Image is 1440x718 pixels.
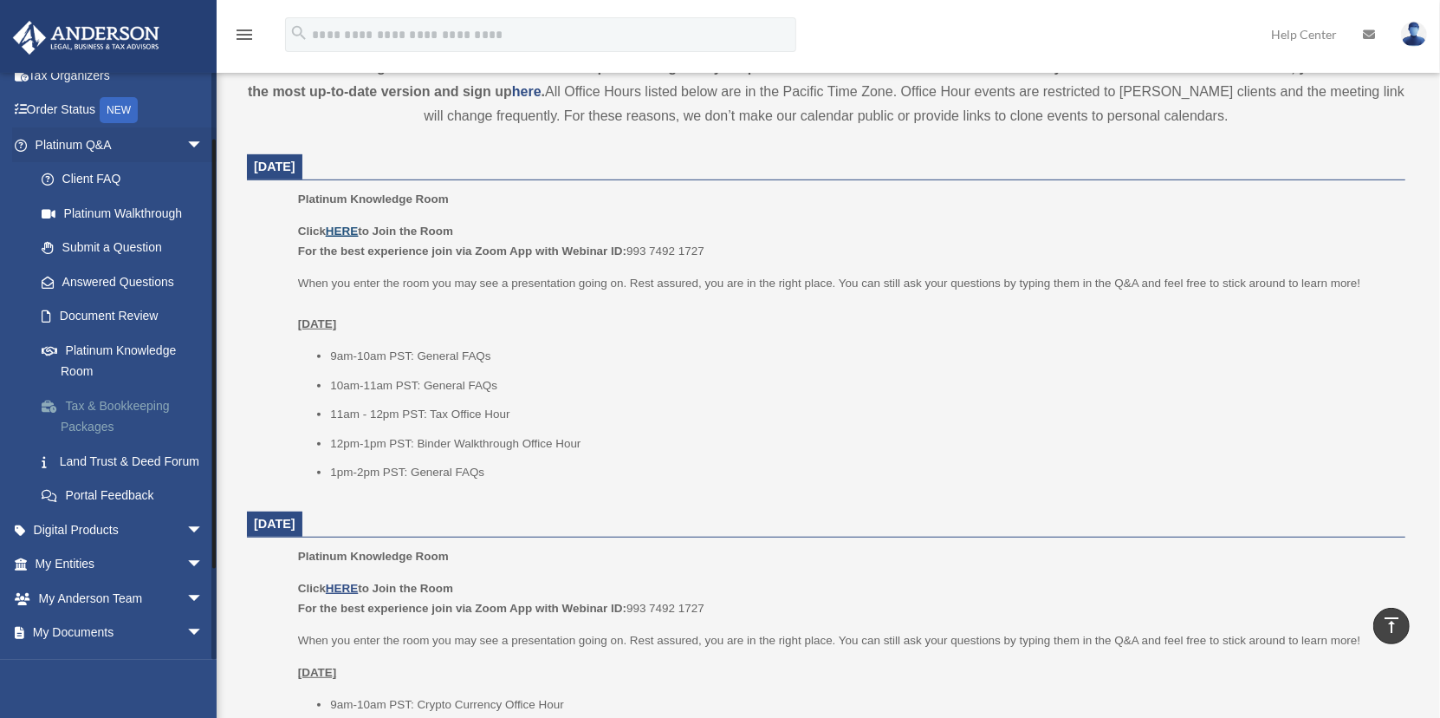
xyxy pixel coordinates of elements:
li: 9am-10am PST: General FAQs [330,346,1393,367]
i: search [289,23,308,42]
li: 11am - 12pm PST: Tax Office Hour [330,404,1393,425]
img: Anderson Advisors Platinum Portal [8,21,165,55]
span: arrow_drop_down [186,547,221,583]
a: My Entitiesarrow_drop_down [12,547,230,582]
a: Order StatusNEW [12,93,230,128]
span: arrow_drop_down [186,127,221,163]
a: Document Review [24,299,230,334]
i: vertical_align_top [1381,615,1402,636]
b: For the best experience join via Zoom App with Webinar ID: [298,602,626,615]
div: NEW [100,97,138,123]
span: arrow_drop_down [186,616,221,651]
li: 1pm-2pm PST: General FAQs [330,462,1393,483]
u: [DATE] [298,317,337,330]
a: Submit a Question [24,231,230,265]
a: My Anderson Teamarrow_drop_down [12,581,230,616]
a: Online Learningarrow_drop_down [12,649,230,684]
p: 993 7492 1727 [298,578,1393,619]
div: All Office Hours listed below are in the Pacific Time Zone. Office Hour events are restricted to ... [247,55,1405,128]
span: Platinum Knowledge Room [298,550,449,563]
u: [DATE] [298,666,337,679]
span: Platinum Knowledge Room [298,193,449,206]
a: HERE [326,225,358,238]
a: vertical_align_top [1373,608,1410,644]
a: Tax Organizers [12,58,230,93]
p: When you enter the room you may see a presentation going on. Rest assured, you are in the right p... [298,273,1393,335]
a: HERE [326,582,358,595]
span: arrow_drop_down [186,581,221,617]
img: User Pic [1401,22,1427,47]
a: Client FAQ [24,162,230,197]
li: 9am-10am PST: Crypto Currency Office Hour [330,695,1393,715]
b: Click to Join the Room [298,582,453,595]
strong: . [542,84,545,99]
a: Tax & Bookkeeping Packages [24,388,230,444]
a: Platinum Walkthrough [24,196,230,231]
span: arrow_drop_down [186,512,221,548]
p: 993 7492 1727 [298,221,1393,262]
a: Land Trust & Deed Forum [24,444,230,479]
li: 12pm-1pm PST: Binder Walkthrough Office Hour [330,434,1393,454]
p: When you enter the room you may see a presentation going on. Rest assured, you are in the right p... [298,630,1393,651]
b: For the best experience join via Zoom App with Webinar ID: [298,245,626,258]
a: here [512,84,542,99]
i: menu [234,24,255,45]
span: [DATE] [254,517,295,531]
a: Answered Questions [24,264,230,299]
a: My Documentsarrow_drop_down [12,616,230,650]
span: arrow_drop_down [186,649,221,685]
li: 10am-11am PST: General FAQs [330,375,1393,396]
a: Portal Feedback [24,479,230,513]
a: Platinum Q&Aarrow_drop_down [12,127,230,162]
span: [DATE] [254,160,295,173]
b: Click to Join the Room [298,225,453,238]
a: menu [234,30,255,45]
a: Digital Productsarrow_drop_down [12,512,230,547]
a: Platinum Knowledge Room [24,333,221,388]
